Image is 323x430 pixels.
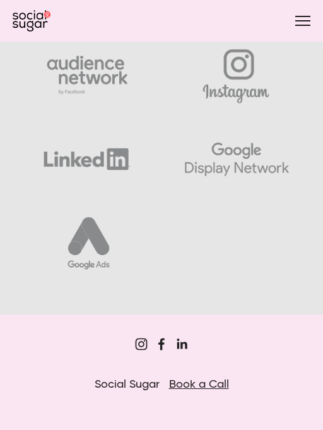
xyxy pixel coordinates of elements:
[290,10,315,32] button: Open navigation menu
[161,126,310,193] img: Ent-GDN-GREY.png
[175,338,188,350] a: Jordan Eley
[13,209,161,276] img: Ent-GoogleAds-GREY.png
[13,42,161,109] img: Ent-Audience-GREY.png
[13,126,161,193] img: Ent-LinkedIn-GREY.png
[13,10,50,32] img: SocialSugar
[169,379,229,390] a: Book a Call
[161,42,310,109] img: Ent-Instagram-GREY.png
[135,338,148,350] a: Sugar&Partners
[95,379,160,390] span: Social Sugar
[155,338,168,350] a: Sugar Digi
